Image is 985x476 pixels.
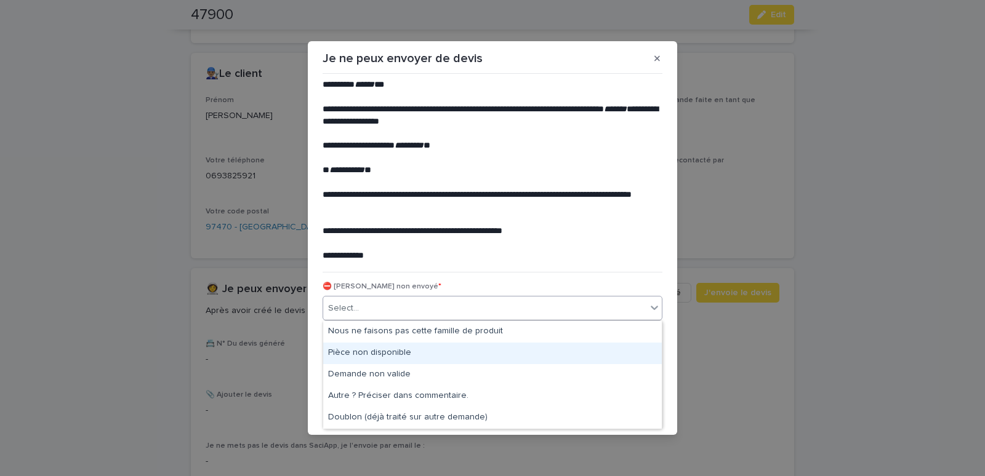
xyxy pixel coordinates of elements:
[323,343,662,364] div: Pièce non disponible
[328,302,359,315] div: Select...
[323,386,662,407] div: Autre ? Préciser dans commentaire.
[323,407,662,429] div: Doublon (déjà traité sur autre demande)
[323,321,662,343] div: Nous ne faisons pas cette famille de produit
[323,364,662,386] div: Demande non valide
[323,283,441,290] span: ⛔ [PERSON_NAME] non envoyé
[323,51,483,66] p: Je ne peux envoyer de devis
